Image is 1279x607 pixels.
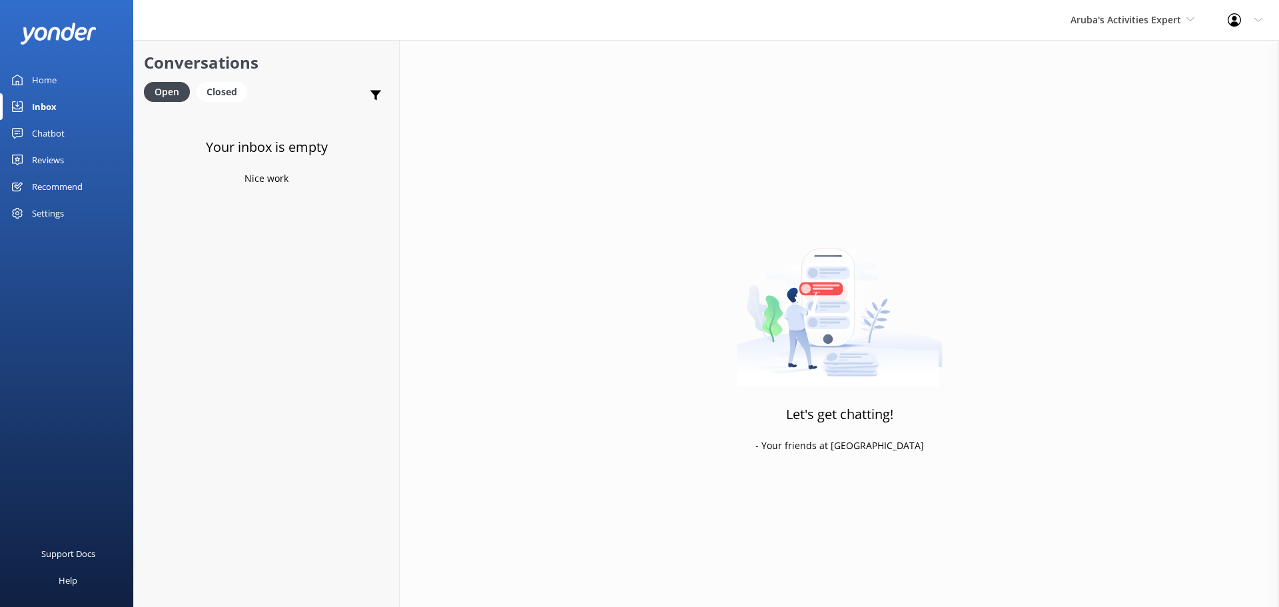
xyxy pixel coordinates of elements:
[32,67,57,93] div: Home
[244,171,288,186] p: Nice work
[197,82,247,102] div: Closed
[144,50,389,75] h2: Conversations
[144,84,197,99] a: Open
[32,147,64,173] div: Reviews
[20,23,97,45] img: yonder-white-logo.png
[32,173,83,200] div: Recommend
[144,82,190,102] div: Open
[41,540,95,567] div: Support Docs
[737,221,943,387] img: artwork of a man stealing a conversation from at giant smartphone
[755,438,924,453] p: - Your friends at [GEOGRAPHIC_DATA]
[59,567,77,594] div: Help
[32,120,65,147] div: Chatbot
[206,137,328,158] h3: Your inbox is empty
[32,200,64,227] div: Settings
[197,84,254,99] a: Closed
[786,404,893,425] h3: Let's get chatting!
[1070,13,1181,26] span: Aruba's Activities Expert
[32,93,57,120] div: Inbox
